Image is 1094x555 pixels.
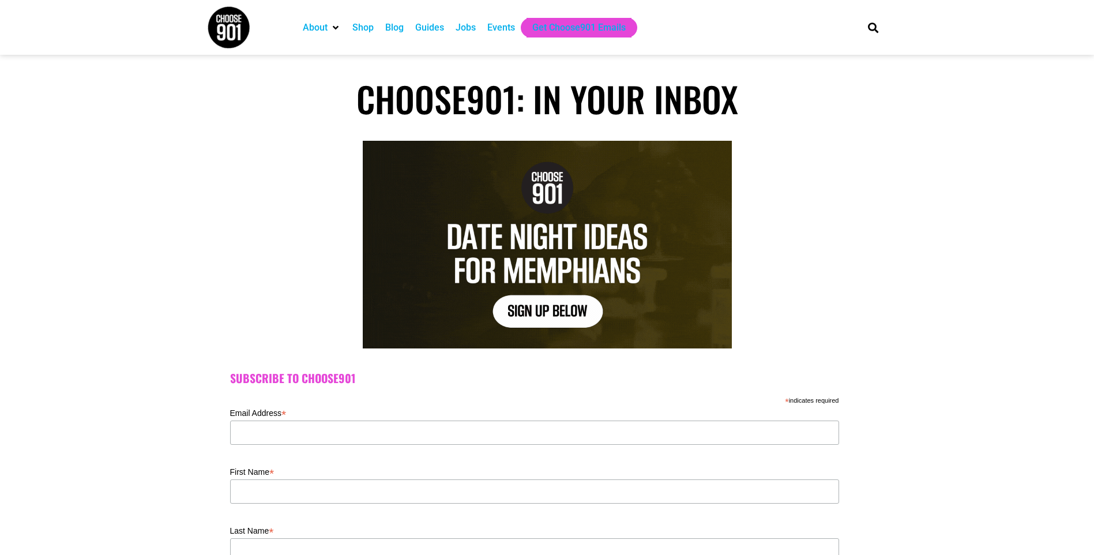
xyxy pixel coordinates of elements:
[230,523,839,537] label: Last Name
[230,464,839,478] label: First Name
[303,21,328,35] a: About
[230,394,839,405] div: indicates required
[385,21,404,35] a: Blog
[415,21,444,35] a: Guides
[532,21,626,35] a: Get Choose901 Emails
[297,18,848,37] nav: Main nav
[230,405,839,419] label: Email Address
[456,21,476,35] a: Jobs
[230,372,864,385] h2: Subscribe to Choose901
[363,141,732,348] img: Text graphic with "Choose 901" logo. Reads: "7 Things to Do in Memphis This Week. Sign Up Below."...
[297,18,347,37] div: About
[487,21,515,35] a: Events
[207,78,888,119] h1: Choose901: In Your Inbox
[863,18,882,37] div: Search
[352,21,374,35] a: Shop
